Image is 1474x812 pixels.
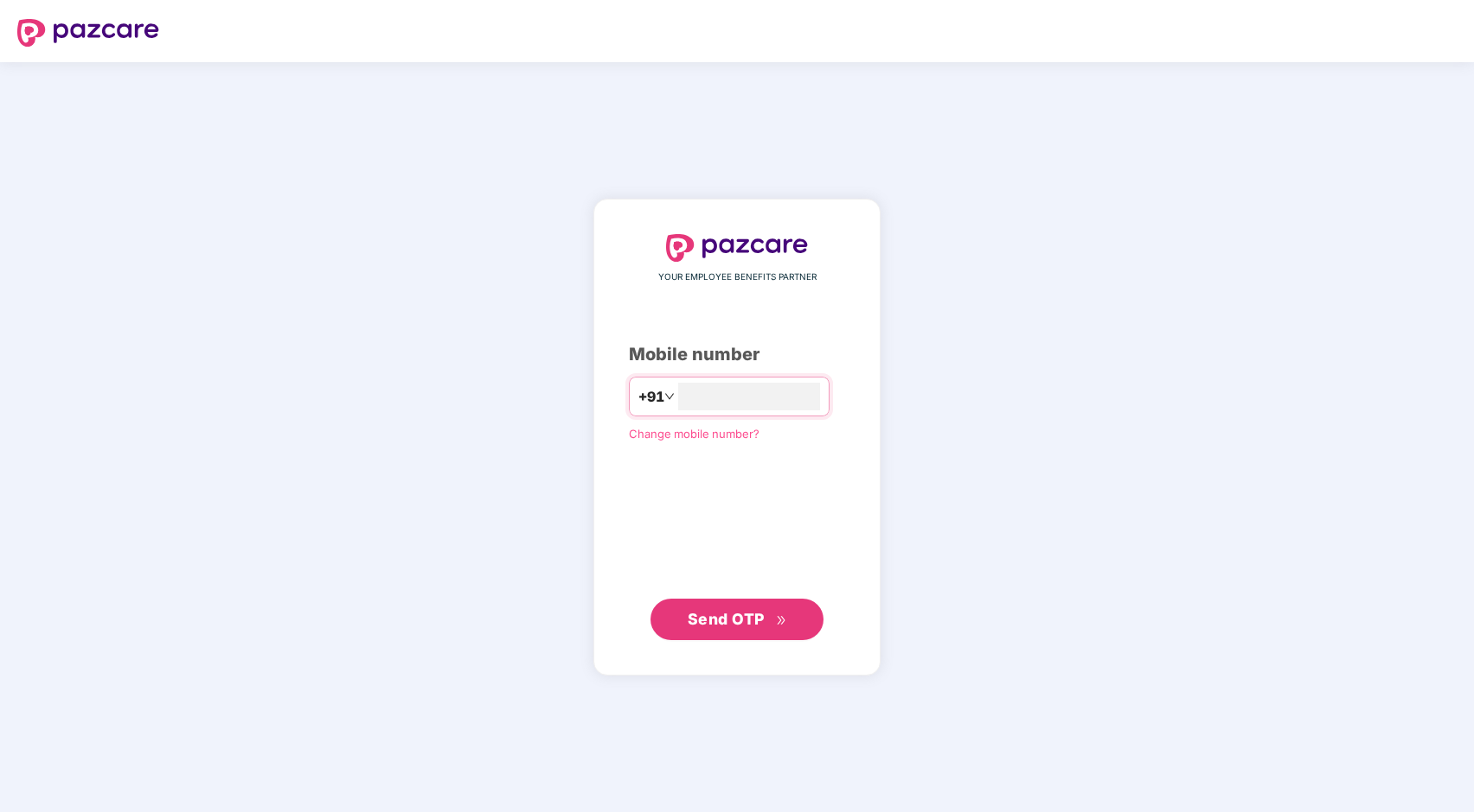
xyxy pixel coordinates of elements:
[629,427,759,441] a: Change mobile number?
[638,386,664,408] span: +91
[688,610,765,628] span: Send OTP
[664,391,675,402] span: down
[666,234,808,262] img: logo
[629,341,845,368] div: Mobile number
[650,599,824,640] button: Send OTPdouble-right
[776,615,787,626] span: double-right
[17,19,159,47] img: logo
[658,270,817,284] span: YOUR EMPLOYEE BENEFITS PARTNER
